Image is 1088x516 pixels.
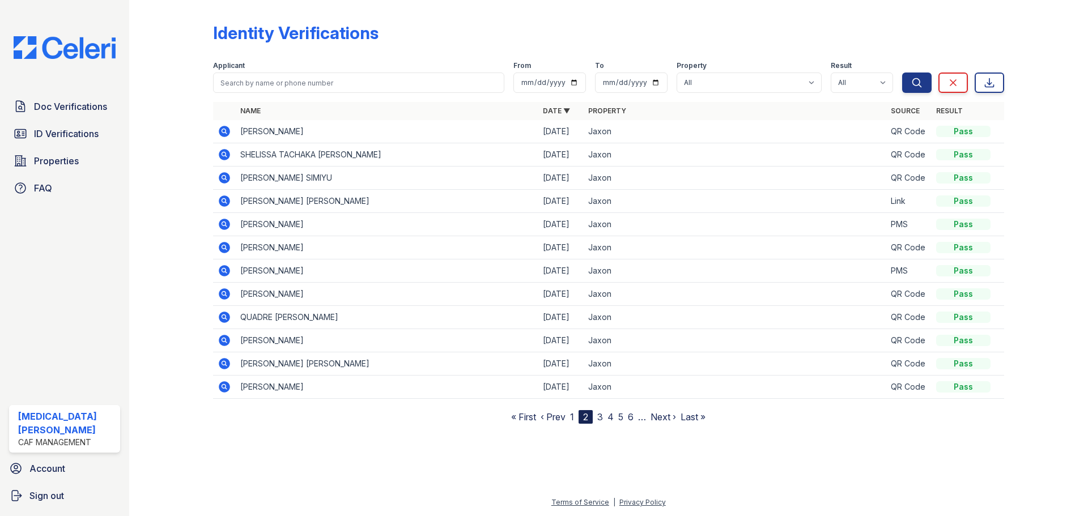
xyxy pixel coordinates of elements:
[5,36,125,59] img: CE_Logo_Blue-a8612792a0a2168367f1c8372b55b34899dd931a85d93a1a3d3e32e68fde9ad4.png
[584,376,886,399] td: Jaxon
[677,61,707,70] label: Property
[511,411,536,423] a: « First
[236,259,538,283] td: [PERSON_NAME]
[886,213,932,236] td: PMS
[584,259,886,283] td: Jaxon
[541,411,566,423] a: ‹ Prev
[936,265,991,276] div: Pass
[584,283,886,306] td: Jaxon
[551,498,609,506] a: Terms of Service
[5,484,125,507] a: Sign out
[831,61,852,70] label: Result
[595,61,604,70] label: To
[628,411,634,423] a: 6
[886,120,932,143] td: QR Code
[584,190,886,213] td: Jaxon
[584,120,886,143] td: Jaxon
[34,100,107,113] span: Doc Verifications
[29,462,65,475] span: Account
[936,288,991,300] div: Pass
[236,306,538,329] td: QUADRE [PERSON_NAME]
[538,283,584,306] td: [DATE]
[29,489,64,502] span: Sign out
[538,190,584,213] td: [DATE]
[34,181,52,195] span: FAQ
[886,236,932,259] td: QR Code
[584,329,886,352] td: Jaxon
[9,95,120,118] a: Doc Verifications
[34,154,79,168] span: Properties
[538,329,584,352] td: [DATE]
[936,335,991,346] div: Pass
[936,126,991,137] div: Pass
[681,411,705,423] a: Last »
[936,242,991,253] div: Pass
[538,143,584,167] td: [DATE]
[18,410,116,437] div: [MEDICAL_DATA][PERSON_NAME]
[538,259,584,283] td: [DATE]
[538,120,584,143] td: [DATE]
[886,190,932,213] td: Link
[9,177,120,199] a: FAQ
[936,149,991,160] div: Pass
[936,195,991,207] div: Pass
[584,143,886,167] td: Jaxon
[579,410,593,424] div: 2
[538,306,584,329] td: [DATE]
[538,376,584,399] td: [DATE]
[236,167,538,190] td: [PERSON_NAME] SIMIYU
[891,106,920,115] a: Source
[213,73,504,93] input: Search by name or phone number
[886,352,932,376] td: QR Code
[236,190,538,213] td: [PERSON_NAME] [PERSON_NAME]
[538,213,584,236] td: [DATE]
[619,498,666,506] a: Privacy Policy
[513,61,531,70] label: From
[584,213,886,236] td: Jaxon
[538,167,584,190] td: [DATE]
[936,106,963,115] a: Result
[584,352,886,376] td: Jaxon
[886,376,932,399] td: QR Code
[236,213,538,236] td: [PERSON_NAME]
[886,167,932,190] td: QR Code
[240,106,261,115] a: Name
[584,236,886,259] td: Jaxon
[18,437,116,448] div: CAF Management
[236,376,538,399] td: [PERSON_NAME]
[543,106,570,115] a: Date ▼
[613,498,615,506] div: |
[886,306,932,329] td: QR Code
[538,352,584,376] td: [DATE]
[936,219,991,230] div: Pass
[618,411,623,423] a: 5
[9,150,120,172] a: Properties
[584,306,886,329] td: Jaxon
[236,329,538,352] td: [PERSON_NAME]
[936,312,991,323] div: Pass
[236,120,538,143] td: [PERSON_NAME]
[607,411,614,423] a: 4
[213,61,245,70] label: Applicant
[5,457,125,480] a: Account
[236,236,538,259] td: [PERSON_NAME]
[236,352,538,376] td: [PERSON_NAME] [PERSON_NAME]
[886,329,932,352] td: QR Code
[886,259,932,283] td: PMS
[9,122,120,145] a: ID Verifications
[936,172,991,184] div: Pass
[213,23,379,43] div: Identity Verifications
[236,283,538,306] td: [PERSON_NAME]
[651,411,676,423] a: Next ›
[588,106,626,115] a: Property
[886,143,932,167] td: QR Code
[936,358,991,369] div: Pass
[638,410,646,424] span: …
[584,167,886,190] td: Jaxon
[936,381,991,393] div: Pass
[538,236,584,259] td: [DATE]
[236,143,538,167] td: SHELISSA TACHAKA [PERSON_NAME]
[570,411,574,423] a: 1
[34,127,99,140] span: ID Verifications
